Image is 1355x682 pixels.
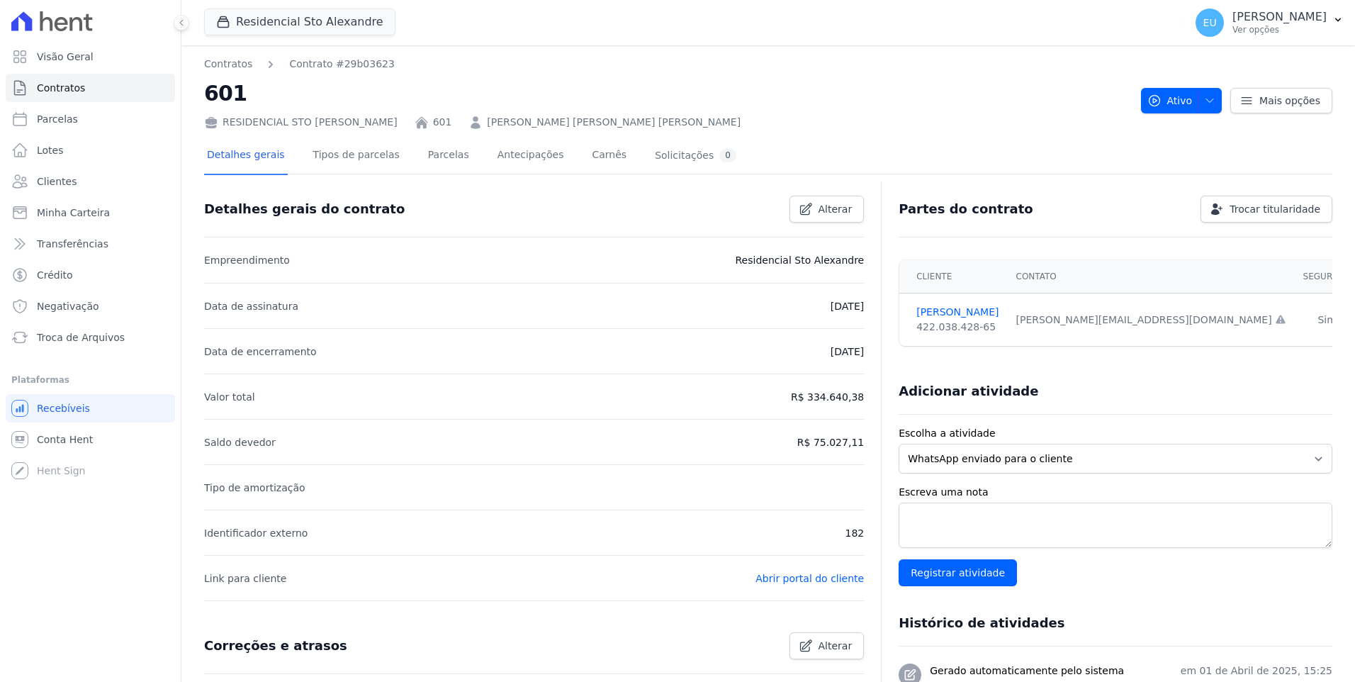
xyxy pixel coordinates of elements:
[1147,88,1193,113] span: Ativo
[6,323,175,352] a: Troca de Arquivos
[37,299,99,313] span: Negativação
[433,115,452,130] a: 601
[6,74,175,102] a: Contratos
[6,167,175,196] a: Clientes
[37,432,93,447] span: Conta Hent
[310,138,403,175] a: Tipos de parcelas
[204,77,1130,109] h2: 601
[652,138,739,175] a: Solicitações0
[719,149,736,162] div: 0
[755,573,864,584] a: Abrir portal do cliente
[37,81,85,95] span: Contratos
[899,559,1017,586] input: Registrar atividade
[425,138,472,175] a: Parcelas
[899,260,1007,294] th: Cliente
[819,202,853,216] span: Alterar
[1259,94,1320,108] span: Mais opções
[6,394,175,423] a: Recebíveis
[6,43,175,71] a: Visão Geral
[1016,313,1286,328] div: [PERSON_NAME][EMAIL_ADDRESS][DOMAIN_NAME]
[916,305,999,320] a: [PERSON_NAME]
[6,230,175,258] a: Transferências
[204,201,405,218] h3: Detalhes gerais do contrato
[1232,10,1327,24] p: [PERSON_NAME]
[1203,18,1217,28] span: EU
[899,615,1064,632] h3: Histórico de atividades
[789,196,865,223] a: Alterar
[204,57,395,72] nav: Breadcrumb
[204,343,317,360] p: Data de encerramento
[204,252,290,269] p: Empreendimento
[37,112,78,126] span: Parcelas
[289,57,395,72] a: Contrato #29b03623
[1201,196,1332,223] a: Trocar titularidade
[204,570,286,587] p: Link para cliente
[204,138,288,175] a: Detalhes gerais
[37,268,73,282] span: Crédito
[831,298,864,315] p: [DATE]
[791,388,864,406] p: R$ 334.640,38
[1230,202,1320,216] span: Trocar titularidade
[797,434,864,451] p: R$ 75.027,11
[37,50,94,64] span: Visão Geral
[204,57,1130,72] nav: Breadcrumb
[1181,664,1332,678] p: em 01 de Abril de 2025, 15:25
[204,637,347,654] h3: Correções e atrasos
[1141,88,1222,113] button: Ativo
[204,57,252,72] a: Contratos
[899,383,1038,400] h3: Adicionar atividade
[37,237,108,251] span: Transferências
[736,252,865,269] p: Residencial Sto Alexandre
[899,426,1332,441] label: Escolha a atividade
[6,199,175,227] a: Minha Carteira
[845,525,864,542] p: 182
[37,143,64,157] span: Lotes
[204,115,398,130] div: RESIDENCIAL STO [PERSON_NAME]
[37,174,77,189] span: Clientes
[37,330,125,345] span: Troca de Arquivos
[11,371,169,388] div: Plataformas
[37,401,90,415] span: Recebíveis
[1232,24,1327,35] p: Ver opções
[6,261,175,289] a: Crédito
[37,206,110,220] span: Minha Carteira
[6,136,175,164] a: Lotes
[6,105,175,133] a: Parcelas
[831,343,864,360] p: [DATE]
[789,632,865,659] a: Alterar
[1008,260,1295,294] th: Contato
[6,292,175,320] a: Negativação
[204,479,305,496] p: Tipo de amortização
[1230,88,1332,113] a: Mais opções
[899,485,1332,500] label: Escreva uma nota
[930,664,1124,678] h3: Gerado automaticamente pelo sistema
[916,320,999,335] div: 422.038.428-65
[204,9,395,35] button: Residencial Sto Alexandre
[204,434,276,451] p: Saldo devedor
[204,298,298,315] p: Data de assinatura
[487,115,741,130] a: [PERSON_NAME] [PERSON_NAME] [PERSON_NAME]
[1184,3,1355,43] button: EU [PERSON_NAME] Ver opções
[589,138,629,175] a: Carnês
[204,388,255,406] p: Valor total
[899,201,1033,218] h3: Partes do contrato
[204,525,308,542] p: Identificador externo
[819,639,853,653] span: Alterar
[6,425,175,454] a: Conta Hent
[495,138,567,175] a: Antecipações
[655,149,736,162] div: Solicitações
